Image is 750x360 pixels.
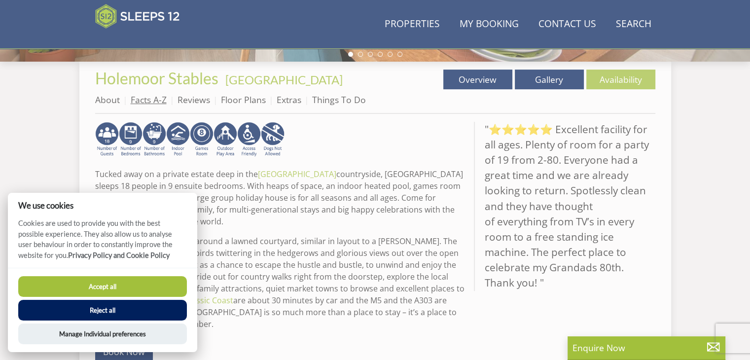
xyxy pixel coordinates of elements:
[237,122,261,157] img: AD_4nXe3VD57-M2p5iq4fHgs6WJFzKj8B0b3RcPFe5LKK9rgeZlFmFoaMJPsJOOJzc7Q6RMFEqsjIZ5qfEJu1txG3QLmI_2ZW...
[456,13,523,36] a: My Booking
[143,122,166,157] img: AD_4nXdNNhDnNo5Ltp-JKApXeS-B9UXFSflmC9XrHqwORfFuIIFT8mYvWewSCPjO6H-v39DWqwH3mlMVlF5P0YBiKQo-2ozzc...
[95,69,218,88] span: Holemoor Stables
[178,94,210,106] a: Reviews
[572,341,720,354] p: Enquire Now
[95,69,221,88] a: Holemoor Stables
[95,168,466,227] p: Tucked away on a private estate deep in the countryside, [GEOGRAPHIC_DATA] sleeps 18 people in 9 ...
[68,251,170,259] a: Privacy Policy and Cookie Policy
[181,295,233,306] a: Jurassic Coast
[18,300,187,321] button: Reject all
[474,122,655,291] blockquote: "⭐⭐⭐⭐⭐ Excellent facility for all ages. Plenty of room for a party of 19 from 2-80. Everyone had ...
[515,70,584,89] a: Gallery
[214,122,237,157] img: AD_4nXfjdDqPkGBf7Vpi6H87bmAUe5GYCbodrAbU4sf37YN55BCjSXGx5ZgBV7Vb9EJZsXiNVuyAiuJUB3WVt-w9eJ0vaBcHg...
[586,70,655,89] a: Availability
[535,13,600,36] a: Contact Us
[18,324,187,344] button: Manage Individual preferences
[95,122,119,157] img: AD_4nXf-8oxCLiO1v-Tx8_Zqu38Rt-EzaILLjxB59jX5GOj3IkRX8Ys0koo7r9yizahOh2Z6poEkKUxS9Hr5pvbrFaqaIpgW6...
[131,94,167,106] a: Facts A-Z
[261,122,285,157] img: AD_4nXfkFtrpaXUtUFzPNUuRY6lw1_AXVJtVz-U2ei5YX5aGQiUrqNXS9iwbJN5FWUDjNILFFLOXd6gEz37UJtgCcJbKwxVV0...
[95,235,466,330] p: The accommodation is set around a lawned courtyard, similar in layout to a [PERSON_NAME]. The set...
[225,72,343,87] a: [GEOGRAPHIC_DATA]
[443,70,512,89] a: Overview
[612,13,655,36] a: Search
[95,4,180,29] img: Sleeps 12
[277,94,301,106] a: Extras
[90,35,194,43] iframe: Customer reviews powered by Trustpilot
[119,122,143,157] img: AD_4nXfxdp9-ar7lJtQ3sAzjfX3BR-WdYDCFfl5f_AyIyphIVEbaZCf_Kkm90yfptvH4rQAVhK4NIMTkQ2SWgUIfsuIpIqOkJ...
[221,94,266,106] a: Floor Plans
[18,276,187,297] button: Accept all
[312,94,366,106] a: Things To Do
[95,94,120,106] a: About
[221,72,343,87] span: -
[381,13,444,36] a: Properties
[8,218,197,268] p: Cookies are used to provide you with the best possible experience. They also allow us to analyse ...
[166,122,190,157] img: AD_4nXei2dp4L7_L8OvME76Xy1PUX32_NMHbHVSts-g-ZAVb8bILrMcUKZI2vRNdEqfWP017x6NFeUMZMqnp0JYknAB97-jDN...
[8,201,197,210] h2: We use cookies
[258,169,336,180] a: [GEOGRAPHIC_DATA]
[190,122,214,157] img: AD_4nXdrZMsjcYNLGsKuA84hRzvIbesVCpXJ0qqnwZoX5ch9Zjv73tWe4fnFRs2gJ9dSiUubhZXckSJX_mqrZBmYExREIfryF...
